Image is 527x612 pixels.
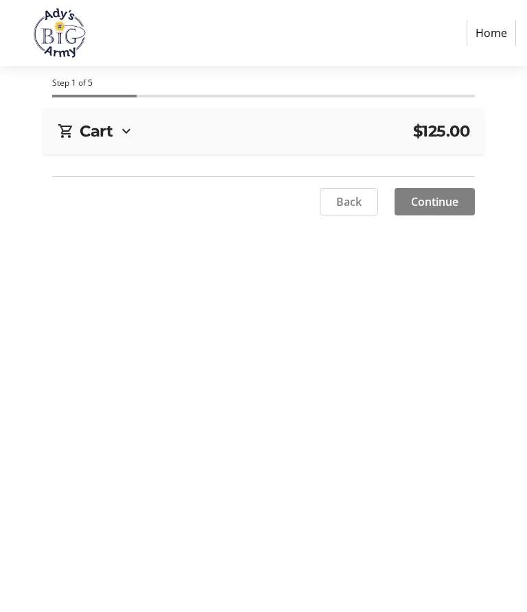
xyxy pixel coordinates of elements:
[52,77,475,89] div: Step 1 of 5
[411,193,458,210] span: Continue
[320,188,378,215] button: Back
[467,20,516,46] a: Home
[395,188,475,215] button: Continue
[413,119,470,143] span: $125.00
[58,119,469,143] div: Cart$125.00
[80,119,113,143] h2: Cart
[11,5,108,60] img: Ady's BiG Army's Logo
[336,193,362,210] span: Back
